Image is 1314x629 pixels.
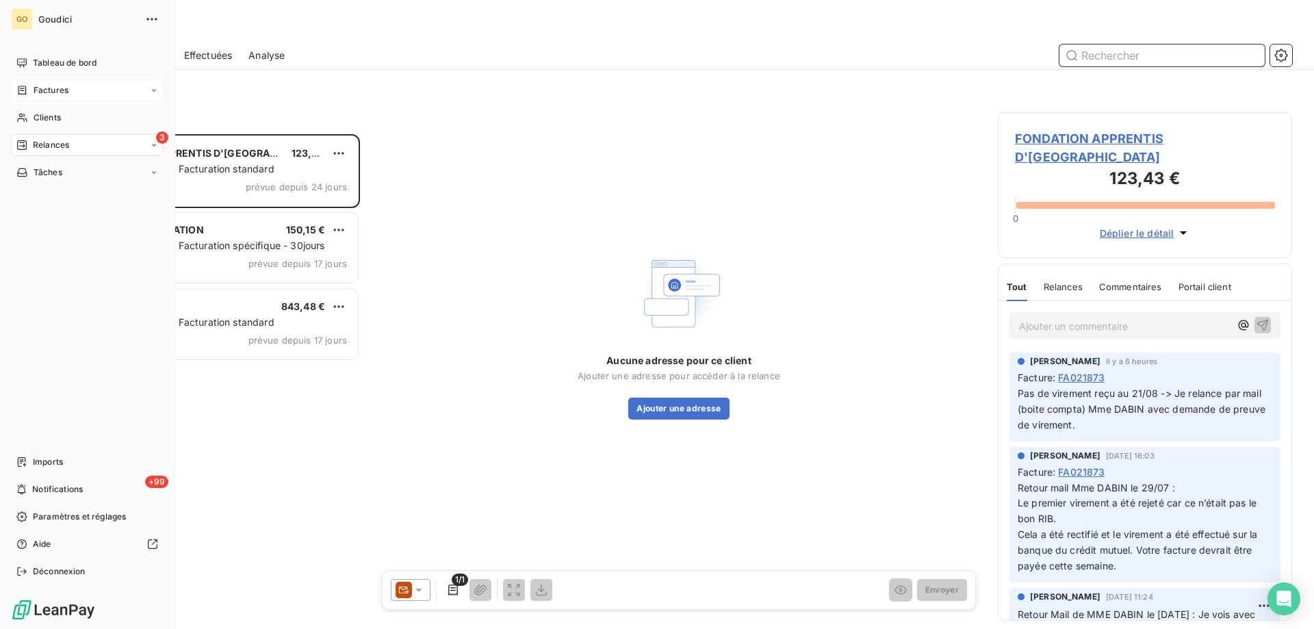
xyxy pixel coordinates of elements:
button: Déplier le détail [1096,225,1195,241]
span: Ajouter une adresse pour accéder à la relance [578,370,780,381]
span: Facture : [1018,465,1055,479]
div: GO [11,8,33,30]
span: 843,48 € [281,300,325,312]
img: Logo LeanPay [11,599,96,621]
span: Notifications [32,483,83,496]
span: FONDATION APPRENTIS D'[GEOGRAPHIC_DATA] [96,147,326,159]
span: Effectuées [184,49,233,62]
span: Relances [1044,281,1083,292]
span: 1/1 [452,574,468,586]
span: Déconnexion [33,565,86,578]
a: Tâches [11,162,164,183]
a: Aide [11,533,164,555]
h3: 123,43 € [1015,166,1275,194]
span: 123,43 € [292,147,333,159]
span: Goudici [38,14,137,25]
span: Cela a été rectifié et le virement a été effectué sur la banque du crédit mutuel. Votre facture d... [1018,528,1261,572]
a: 3Relances [11,134,164,156]
div: Open Intercom Messenger [1267,582,1300,615]
span: Factures [34,84,68,97]
span: Tout [1007,281,1027,292]
span: Tâches [34,166,62,179]
span: Paramètres et réglages [33,511,126,523]
a: Factures [11,79,164,101]
div: grid [66,134,360,629]
span: il y a 6 heures [1106,357,1157,365]
span: [DATE] 16:03 [1106,452,1155,460]
span: FONDATION APPRENTIS D'[GEOGRAPHIC_DATA] [1015,129,1275,166]
span: Relances [33,139,69,151]
span: Le premier virement a été rejeté car ce n’était pas le bon RIB. [1018,497,1259,524]
span: Imports [33,456,63,468]
a: Clients [11,107,164,129]
span: prévue depuis 24 jours [246,181,347,192]
span: Facture : [1018,370,1055,385]
span: [PERSON_NAME] [1030,450,1100,462]
span: Plan de relance - Facturation spécifique - 30jours [98,240,325,251]
span: Portail client [1178,281,1231,292]
span: Plan de relance - Facturation standard [98,163,274,175]
span: FA021873 [1058,465,1105,479]
span: 150,15 € [286,224,325,235]
a: Imports [11,451,164,473]
span: prévue depuis 17 jours [248,335,347,346]
span: prévue depuis 17 jours [248,258,347,269]
span: Clients [34,112,61,124]
span: Analyse [248,49,285,62]
span: 0 [1013,213,1018,224]
span: FA021873 [1058,370,1105,385]
span: [DATE] 11:24 [1106,593,1153,601]
span: Déplier le détail [1100,226,1174,240]
a: Tableau de bord [11,52,164,74]
span: Retour mail Mme DABIN le 29/07 : [1018,482,1175,493]
span: Pas de virement reçu au 21/08 -> Je relance par mail (boite compta) Mme DABIN avec demande de pre... [1018,387,1268,431]
span: 3 [156,131,168,144]
button: Envoyer [917,579,967,601]
span: Plan de relance - Facturation standard [98,316,274,328]
span: Tableau de bord [33,57,96,69]
img: Empty state [635,250,723,337]
span: [PERSON_NAME] [1030,355,1100,368]
span: [PERSON_NAME] [1030,591,1100,603]
span: Aide [33,538,51,550]
input: Rechercher [1059,44,1265,66]
a: Paramètres et réglages [11,506,164,528]
span: Aucune adresse pour ce client [606,354,751,368]
button: Ajouter une adresse [628,398,729,420]
span: Commentaires [1099,281,1162,292]
span: +99 [145,476,168,488]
